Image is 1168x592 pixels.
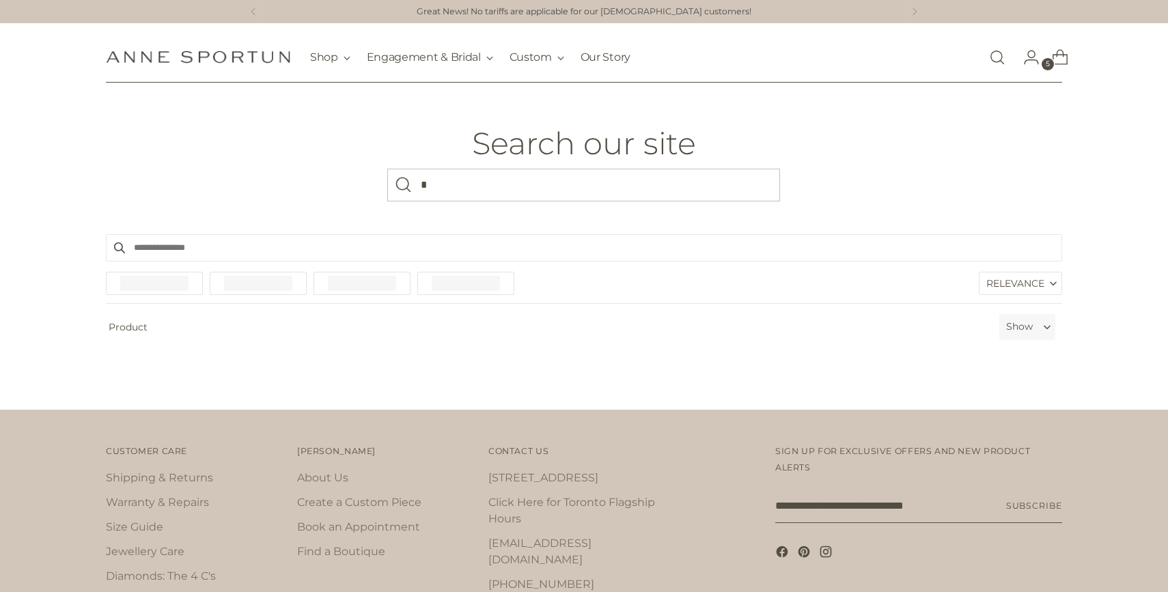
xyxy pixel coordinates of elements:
[367,42,493,72] button: Engagement & Bridal
[100,314,994,340] span: Product
[979,272,1061,294] label: Relevance
[297,520,420,533] a: Book an Appointment
[488,496,655,525] a: Click Here for Toronto Flagship Hours
[488,471,598,484] a: [STREET_ADDRESS]
[297,496,421,509] a: Create a Custom Piece
[297,446,376,456] span: [PERSON_NAME]
[1042,58,1054,70] span: 5
[106,569,216,582] a: Diamonds: The 4 C's
[106,471,213,484] a: Shipping & Returns
[984,44,1011,71] a: Open search modal
[1012,44,1040,71] a: Go to the account page
[1041,44,1068,71] a: Open cart modal
[581,42,630,72] a: Our Story
[106,234,1062,262] input: Search products
[387,169,420,201] button: Search
[986,272,1044,294] span: Relevance
[106,545,184,558] a: Jewellery Care
[106,520,163,533] a: Size Guide
[472,126,696,160] h1: Search our site
[417,5,751,18] a: Great News! No tariffs are applicable for our [DEMOGRAPHIC_DATA] customers!
[1006,489,1062,523] button: Subscribe
[1006,320,1033,334] label: Show
[106,446,187,456] span: Customer Care
[106,51,290,64] a: Anne Sportun Fine Jewellery
[488,578,594,591] a: [PHONE_NUMBER]
[106,496,209,509] a: Warranty & Repairs
[488,446,548,456] span: Contact Us
[310,42,350,72] button: Shop
[297,545,385,558] a: Find a Boutique
[297,471,348,484] a: About Us
[488,537,592,566] a: [EMAIL_ADDRESS][DOMAIN_NAME]
[775,446,1030,473] span: Sign up for exclusive offers and new product alerts
[510,42,564,72] button: Custom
